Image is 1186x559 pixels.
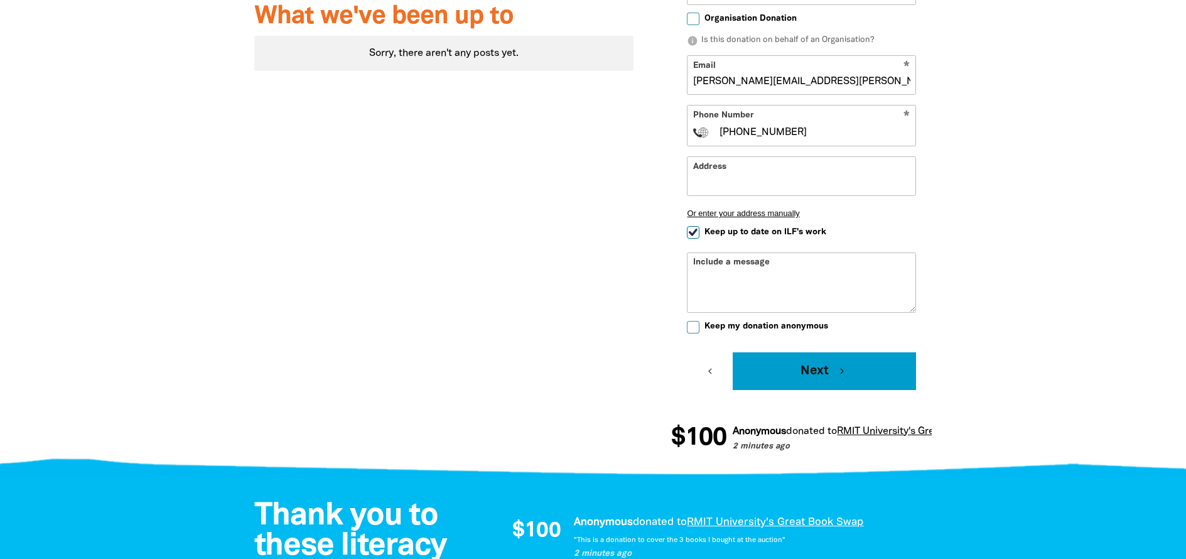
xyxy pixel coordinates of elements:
h3: What we've been up to [254,3,634,31]
span: donated to [785,427,836,436]
button: Next chevron_right [733,352,916,390]
span: donated to [633,518,687,527]
button: chevron_left [687,352,733,390]
input: Keep up to date on ILF's work [687,226,699,239]
i: info [687,35,698,46]
em: Anonymous [574,518,633,527]
div: Donation stream [671,418,932,459]
em: "This is a donation to cover the 3 books I bought at the auction" [574,537,785,543]
p: Is this donation on behalf of an Organisation? [687,35,916,47]
a: RMIT University's Great Book Swap [836,427,996,436]
span: Keep my donation anonymous [704,320,828,332]
span: $100 [512,521,561,542]
input: Keep my donation anonymous [687,321,699,334]
input: Organisation Donation [687,13,699,25]
button: Or enter your address manually [687,209,916,218]
span: Organisation Donation [704,13,797,24]
span: Keep up to date on ILF's work [704,226,826,238]
p: 2 minutes ago [731,441,996,453]
span: $100 [670,426,725,451]
em: Anonymous [731,427,785,436]
a: RMIT University's Great Book Swap [687,518,863,527]
i: Required [903,111,910,122]
i: chevron_right [836,366,848,377]
div: Sorry, there aren't any posts yet. [254,36,634,71]
i: chevron_left [704,366,716,377]
div: Paginated content [254,36,634,71]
